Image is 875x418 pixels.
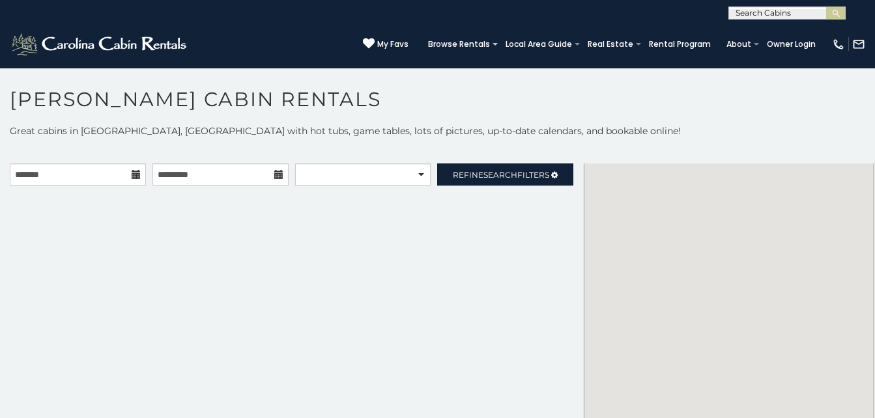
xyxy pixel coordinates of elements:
[642,35,717,53] a: Rental Program
[422,35,496,53] a: Browse Rentals
[720,35,758,53] a: About
[499,35,579,53] a: Local Area Guide
[10,31,190,57] img: White-1-2.png
[377,38,409,50] span: My Favs
[581,35,640,53] a: Real Estate
[437,163,573,186] a: RefineSearchFilters
[760,35,822,53] a: Owner Login
[483,170,517,180] span: Search
[832,38,845,51] img: phone-regular-white.png
[453,170,549,180] span: Refine Filters
[363,38,409,51] a: My Favs
[852,38,865,51] img: mail-regular-white.png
